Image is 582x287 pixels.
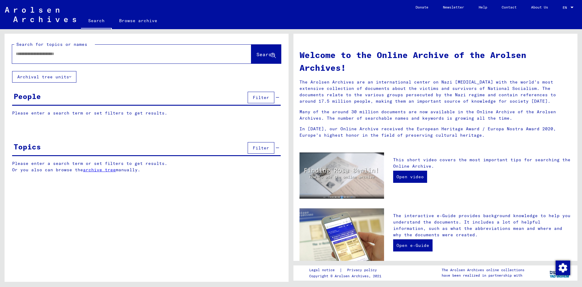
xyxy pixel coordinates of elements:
[556,261,570,275] img: Change consent
[12,71,76,83] button: Archival tree units
[14,141,41,152] div: Topics
[12,160,281,173] p: Please enter a search term or set filters to get results. Or you also can browse the manually.
[393,157,571,169] p: This short video covers the most important tips for searching the Online Archive.
[442,273,524,278] p: have been realized in partnership with
[81,13,112,29] a: Search
[299,79,571,104] p: The Arolsen Archives are an international center on Nazi [MEDICAL_DATA] with the world’s most ext...
[83,167,116,173] a: archive tree
[309,273,384,279] p: Copyright © Arolsen Archives, 2021
[563,5,569,10] span: EN
[112,13,165,28] a: Browse archive
[393,213,571,238] p: The interactive e-Guide provides background knowledge to help you understand the documents. It in...
[299,109,571,121] p: Many of the around 30 million documents are now available in the Online Archive of the Arolsen Ar...
[248,92,274,103] button: Filter
[248,142,274,154] button: Filter
[555,260,570,275] div: Change consent
[12,110,281,116] p: Please enter a search term or set filters to get results.
[548,265,571,280] img: yv_logo.png
[393,239,433,251] a: Open e-Guide
[299,49,571,74] h1: Welcome to the Online Archive of the Arolsen Archives!
[299,126,571,138] p: In [DATE], our Online Archive received the European Heritage Award / Europa Nostra Award 2020, Eu...
[14,91,41,102] div: People
[253,145,269,151] span: Filter
[299,208,384,265] img: eguide.jpg
[5,7,76,22] img: Arolsen_neg.svg
[309,267,384,273] div: |
[342,267,384,273] a: Privacy policy
[256,51,275,57] span: Search
[442,267,524,273] p: The Arolsen Archives online collections
[299,152,384,199] img: video.jpg
[393,171,427,183] a: Open video
[309,267,339,273] a: Legal notice
[251,45,281,63] button: Search
[16,42,87,47] mat-label: Search for topics or names
[253,95,269,100] span: Filter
